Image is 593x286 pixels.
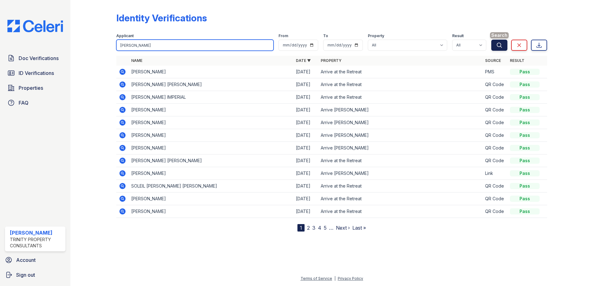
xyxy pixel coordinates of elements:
td: [DATE] [293,142,318,154]
span: ID Verifications [19,69,54,77]
td: QR Code [483,78,507,91]
div: Pass [510,132,540,138]
td: [PERSON_NAME] [129,205,293,218]
a: Property [321,58,341,63]
td: QR Code [483,91,507,104]
td: [PERSON_NAME] [129,66,293,78]
a: 5 [324,225,327,231]
td: [PERSON_NAME] [PERSON_NAME] [129,154,293,167]
td: [DATE] [293,116,318,129]
td: [DATE] [293,104,318,116]
td: QR Code [483,129,507,142]
a: Last » [352,225,366,231]
td: [DATE] [293,129,318,142]
div: Identity Verifications [116,12,207,24]
span: … [329,224,333,232]
td: [PERSON_NAME] IMPERIAL [129,91,293,104]
label: Applicant [116,33,134,38]
td: QR Code [483,104,507,116]
div: Pass [510,170,540,176]
div: Pass [510,107,540,113]
td: Arrive at the Retreat [318,78,483,91]
div: Pass [510,158,540,164]
span: Account [16,256,36,264]
div: Pass [510,94,540,100]
td: [PERSON_NAME] [PERSON_NAME] [129,78,293,91]
div: Pass [510,196,540,202]
td: Arrive at the Retreat [318,205,483,218]
td: PMS [483,66,507,78]
span: Doc Verifications [19,54,59,62]
td: Arrive [PERSON_NAME] [318,104,483,116]
td: QR Code [483,193,507,205]
a: Properties [5,82,65,94]
div: [PERSON_NAME] [10,229,63,236]
td: QR Code [483,142,507,154]
span: Search [490,32,509,38]
td: [DATE] [293,193,318,205]
a: 2 [307,225,310,231]
div: Trinity Property Consultants [10,236,63,249]
div: Pass [510,145,540,151]
span: Properties [19,84,43,92]
td: [DATE] [293,205,318,218]
td: [PERSON_NAME] [129,167,293,180]
div: Pass [510,208,540,214]
td: SOLEIL [PERSON_NAME] [PERSON_NAME] [129,180,293,193]
div: Pass [510,119,540,126]
td: QR Code [483,154,507,167]
a: Name [131,58,142,63]
td: [DATE] [293,167,318,180]
td: Arrive at the Retreat [318,66,483,78]
a: Source [485,58,501,63]
td: QR Code [483,205,507,218]
td: [PERSON_NAME] [129,142,293,154]
td: [PERSON_NAME] [129,104,293,116]
img: CE_Logo_Blue-a8612792a0a2168367f1c8372b55b34899dd931a85d93a1a3d3e32e68fde9ad4.png [2,20,68,32]
a: 4 [318,225,321,231]
td: QR Code [483,116,507,129]
td: [DATE] [293,66,318,78]
td: Arrive at the Retreat [318,180,483,193]
a: FAQ [5,97,65,109]
td: [PERSON_NAME] [129,116,293,129]
div: 1 [297,224,305,232]
td: [PERSON_NAME] [129,129,293,142]
div: Pass [510,81,540,88]
a: Terms of Service [301,276,332,281]
label: From [279,33,288,38]
td: Arrive at the Retreat [318,154,483,167]
td: Arrive at the Retreat [318,91,483,104]
label: To [323,33,328,38]
a: Date ▼ [296,58,311,63]
td: [DATE] [293,154,318,167]
div: Pass [510,183,540,189]
input: Search by name or phone number [116,40,274,51]
td: Arrive [PERSON_NAME] [318,167,483,180]
a: Account [2,254,68,266]
td: Link [483,167,507,180]
div: Pass [510,69,540,75]
td: [DATE] [293,78,318,91]
td: Arrive [PERSON_NAME] [318,129,483,142]
span: Sign out [16,271,35,279]
a: Sign out [2,269,68,281]
a: ID Verifications [5,67,65,79]
button: Search [491,40,507,51]
label: Property [368,33,384,38]
td: [PERSON_NAME] [129,193,293,205]
a: Result [510,58,524,63]
a: Doc Verifications [5,52,65,64]
td: Arrive [PERSON_NAME] [318,116,483,129]
td: QR Code [483,180,507,193]
a: 3 [312,225,315,231]
td: [DATE] [293,180,318,193]
div: | [334,276,336,281]
td: Arrive [PERSON_NAME] [318,142,483,154]
label: Result [452,33,464,38]
a: Next › [336,225,350,231]
span: FAQ [19,99,29,106]
a: Privacy Policy [338,276,363,281]
td: Arrive at the Retreat [318,193,483,205]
